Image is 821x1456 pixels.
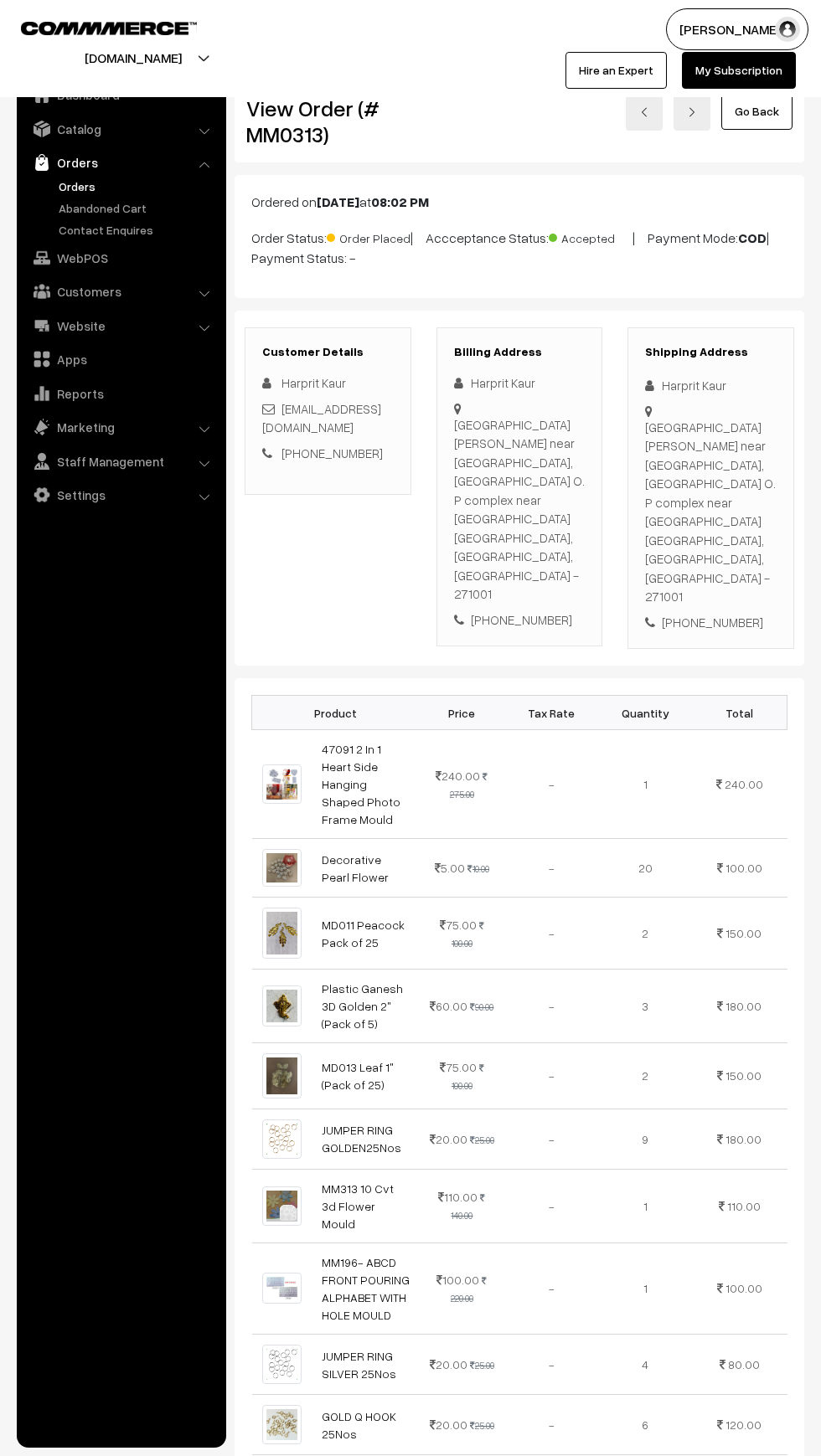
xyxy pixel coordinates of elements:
a: Orders [21,147,220,177]
span: Accepted [549,225,633,247]
a: Catalog [21,114,220,144]
td: - [504,1169,598,1242]
span: 2 [642,1068,648,1083]
div: [PHONE_NUMBER] [645,613,777,632]
img: 1000775346.jpg [262,1053,302,1098]
a: Plastic Ganesh 3D Golden 2" (Pack of 5) [322,981,403,1031]
img: 1701254276942-355793649.png [262,1273,302,1304]
div: Harprit Kaur [454,373,586,393]
img: 10 Cvt 3d Flower Mould.jpg [262,1186,302,1226]
strike: 100.00 [452,920,484,949]
p: Order Status: | Accceptance Status: | Payment Mode: | Payment Status: - [251,225,787,268]
span: 60.00 [430,999,467,1013]
img: user [775,17,800,42]
img: 1700895576407-482419692.png [262,1405,302,1444]
strike: 25.00 [470,1360,494,1371]
img: left-arrow.png [639,107,649,117]
strike: 25.00 [470,1420,494,1431]
img: COMMMERCE [21,22,197,34]
img: 1717486344543-96287504.png [262,908,302,959]
div: [GEOGRAPHIC_DATA][PERSON_NAME] near [GEOGRAPHIC_DATA], [GEOGRAPHIC_DATA] O. P complex near [GEOGR... [645,418,777,606]
a: Orders [54,177,220,195]
th: Price [420,696,504,730]
p: Ordered on at [251,192,787,212]
h3: Shipping Address [645,345,777,359]
a: Hire an Expert [565,52,667,89]
div: [PHONE_NUMBER] [454,610,586,630]
span: 80.00 [728,1357,760,1371]
a: Settings [21,480,220,510]
button: [PERSON_NAME]… [666,8,808,50]
a: MD013 Leaf 1" (Pack of 25) [322,1060,394,1092]
span: 120.00 [725,1417,762,1432]
b: [DATE] [317,193,359,210]
a: JUMPER RING SILVER 25Nos [322,1349,396,1381]
span: 240.00 [436,769,480,783]
span: Harprit Kaur [281,375,346,390]
span: 20.00 [430,1132,467,1146]
a: Contact Enquires [54,221,220,239]
span: 100.00 [436,1273,479,1287]
span: 20.00 [430,1357,467,1371]
a: Abandoned Cart [54,199,220,217]
th: Tax Rate [504,696,598,730]
span: 6 [642,1417,648,1432]
span: 100.00 [725,1281,762,1295]
strike: 90.00 [470,1001,493,1012]
a: MM196- ABCD FRONT POURING ALPHABET WITH HOLE MOULD [322,1255,410,1322]
strike: 25.00 [470,1134,494,1145]
img: 1000775348.jpg [262,849,302,887]
div: Harprit Kaur [645,376,777,395]
b: 08:02 PM [371,193,429,210]
td: - [504,1334,598,1394]
h3: Customer Details [262,345,394,359]
span: 4 [642,1357,648,1371]
a: Customers [21,276,220,306]
span: 1 [643,1281,648,1295]
img: 1700905424088-8083717.png [262,1345,302,1384]
img: right-arrow.png [687,107,697,117]
a: WebPOS [21,243,220,273]
th: Product [252,696,420,730]
td: - [504,1109,598,1169]
h2: View Order (# MM0313) [246,95,411,147]
a: Website [21,311,220,341]
a: GOLD Q HOOK 25Nos [322,1409,396,1441]
span: 180.00 [725,999,762,1013]
span: Order Placed [327,225,410,247]
span: 1 [643,1199,648,1213]
span: 20 [638,861,653,875]
span: 2 [642,926,648,940]
h3: Billing Address [454,345,586,359]
span: 75.00 [440,1060,477,1074]
a: MM313 10 Cvt 3d Flower Mould [322,1181,394,1231]
span: 150.00 [725,1068,762,1083]
td: - [504,1242,598,1334]
span: 110.00 [727,1199,761,1213]
td: - [504,1042,598,1109]
a: My Subscription [682,52,796,89]
a: Staff Management [21,446,220,476]
td: - [504,730,598,839]
span: 1 [643,777,648,791]
strike: 10.00 [467,863,489,874]
strike: 220.00 [451,1275,488,1304]
span: 3 [642,999,648,1013]
td: - [504,969,598,1042]
img: 1000546053.jpg [262,764,302,804]
th: Quantity [598,696,692,730]
td: - [504,898,598,970]
a: Marketing [21,412,220,442]
a: [EMAIL_ADDRESS][DOMAIN_NAME] [262,401,381,435]
td: - [504,839,598,898]
strike: 275.00 [450,771,488,800]
a: MD011 Peacock Pack of 25 [322,918,405,949]
a: COMMMERCE [21,17,168,37]
strike: 100.00 [452,1062,484,1091]
th: Total [692,696,787,730]
a: 47091 2 In 1 Heart Side Hanging Shaped Photo Frame Mould [322,742,400,826]
a: [PHONE_NUMBER] [281,445,383,460]
span: 75.00 [440,918,477,932]
button: [DOMAIN_NAME] [26,37,240,79]
a: Decorative Pearl Flower [322,852,389,884]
